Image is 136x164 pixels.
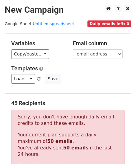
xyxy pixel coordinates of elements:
p: Sorry, you don't have enough daily email credits to send these emails. [18,114,118,127]
a: Templates [11,65,38,72]
span: Daily emails left: 0 [87,20,131,27]
h5: Email column [73,40,125,47]
h5: Variables [11,40,63,47]
a: Daily emails left: 0 [87,21,131,26]
strong: 50 emails [63,145,88,151]
p: Your current plan supports a daily maximum of . You've already sent in the last 24 hours. [18,132,118,158]
strong: 50 emails [47,139,73,144]
h5: 45 Recipients [11,100,125,107]
a: Untitled spreadsheet [33,21,74,26]
a: Load... [11,74,35,84]
iframe: Chat Widget [105,134,136,164]
h2: New Campaign [5,5,131,15]
button: Save [45,74,61,84]
small: Google Sheet: [5,21,74,26]
a: Copy/paste... [11,49,49,59]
